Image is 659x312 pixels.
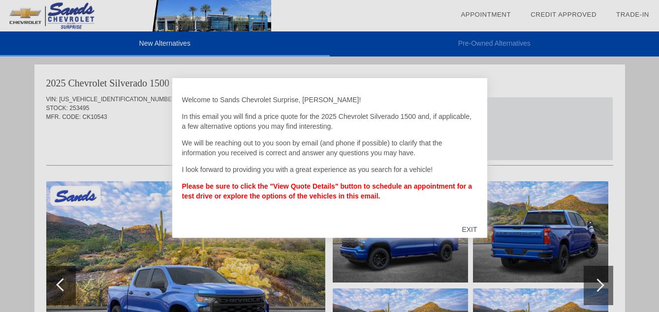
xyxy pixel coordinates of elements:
[616,11,649,18] a: Trade-In
[182,165,477,174] p: I look forward to providing you with a great experience as you search for a vehicle!
[452,215,487,244] div: EXIT
[531,11,596,18] a: Credit Approved
[182,112,477,131] p: In this email you will find a price quote for the 2025 Chevrolet Silverado 1500 and, if applicabl...
[182,95,477,105] p: Welcome to Sands Chevrolet Surprise, [PERSON_NAME]!
[182,182,472,200] strong: Please be sure to click the "View Quote Details" button to schedule an appointment for a test dri...
[461,11,511,18] a: Appointment
[182,138,477,158] p: We will be reaching out to you soon by email (and phone if possible) to clarify that the informat...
